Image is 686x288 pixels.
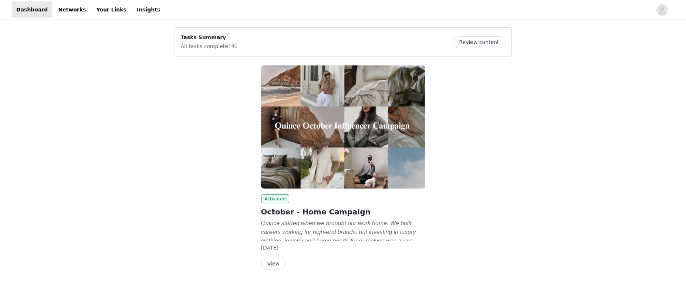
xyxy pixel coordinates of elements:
em: Quince started when we brought our work home. We built careers working for high-end brands, but i... [261,220,419,271]
a: Your Links [92,1,131,18]
a: View [261,261,286,267]
p: Tasks Summary [181,34,238,41]
button: Review content [453,36,505,48]
a: Networks [54,1,90,18]
h2: October - Home Campaign [261,206,425,217]
div: avatar [659,4,666,16]
p: All tasks complete! [181,41,238,50]
span: Activated [261,194,290,203]
span: [DATE] [261,245,278,251]
a: Insights [132,1,165,18]
button: View [261,258,286,270]
a: Dashboard [12,1,52,18]
img: Quince [261,65,425,189]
